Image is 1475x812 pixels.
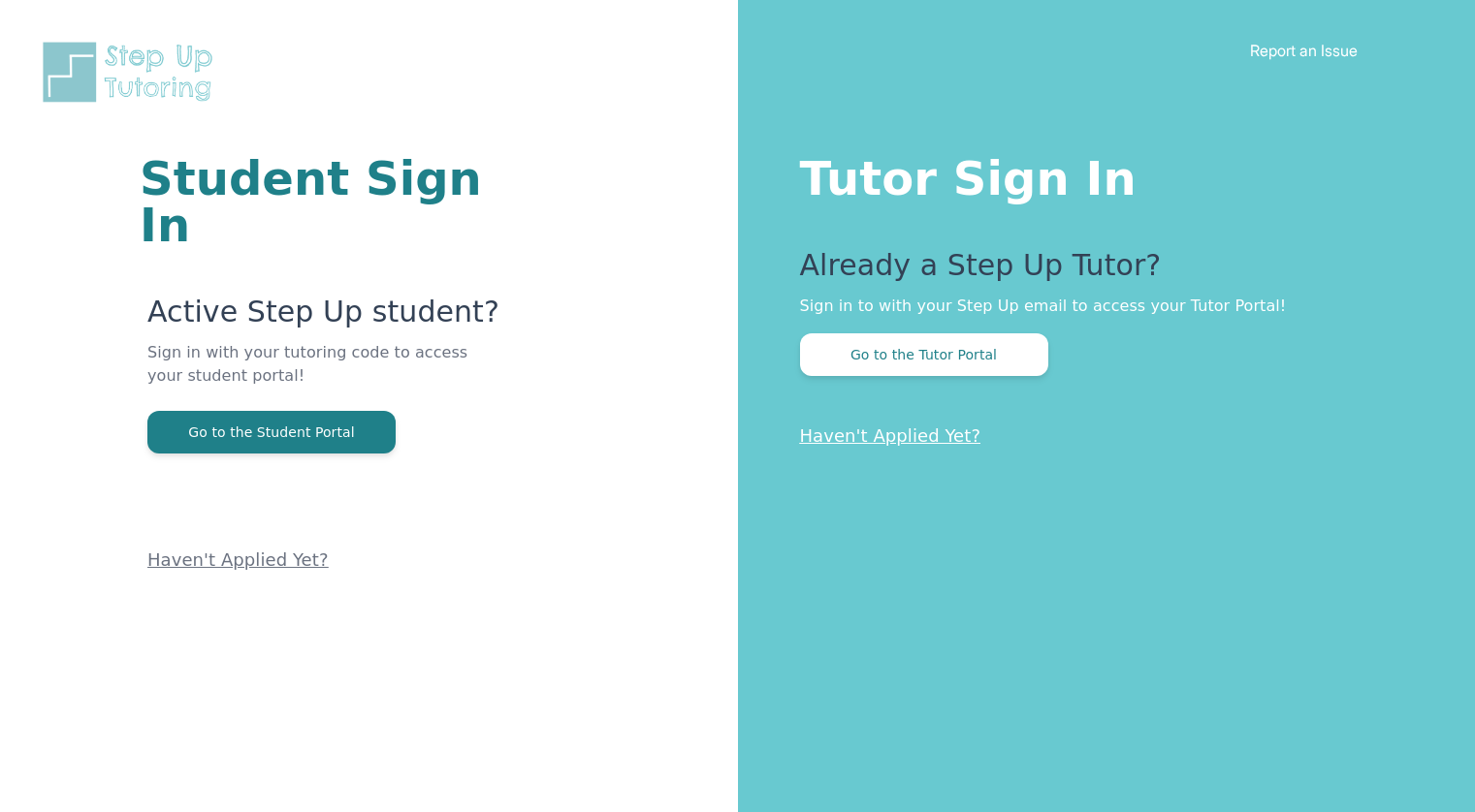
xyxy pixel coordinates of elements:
h1: Student Sign In [140,155,505,248]
img: Step Up Tutoring horizontal logo [39,39,225,106]
button: Go to the Tutor Portal [800,333,1048,376]
button: Go to the Student Portal [147,411,396,453]
p: Already a Step Up Tutor? [800,248,1398,295]
p: Sign in with your tutoring code to access your student portal! [147,341,505,411]
a: Report an Issue [1250,41,1358,60]
a: Go to the Student Portal [147,422,396,441]
a: Haven't Applied Yet? [800,425,981,446]
p: Active Step Up student? [147,295,505,341]
a: Go to the Tutor Portal [800,345,1048,363]
a: Haven't Applied Yet? [147,549,329,570]
p: Sign in to with your Step Up email to access your Tutor Portal! [800,295,1398,318]
h1: Tutor Sign In [800,147,1398,202]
